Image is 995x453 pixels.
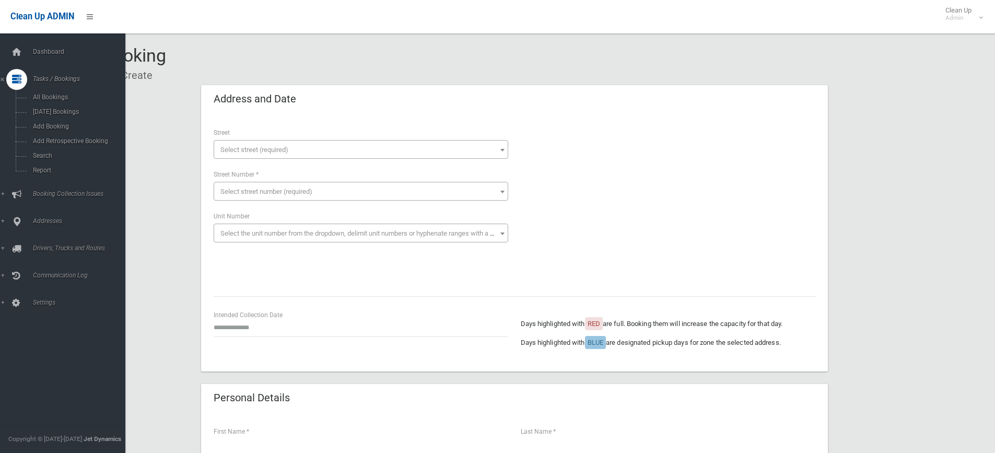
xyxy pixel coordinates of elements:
[30,245,133,252] span: Drivers, Trucks and Routes
[30,137,124,145] span: Add Retrospective Booking
[30,272,133,279] span: Communication Log
[30,94,124,101] span: All Bookings
[8,435,82,443] span: Copyright © [DATE]-[DATE]
[10,11,74,21] span: Clean Up ADMIN
[30,123,124,130] span: Add Booking
[30,299,133,306] span: Settings
[84,435,121,443] strong: Jet Dynamics
[30,167,124,174] span: Report
[30,108,124,115] span: [DATE] Bookings
[114,66,153,85] li: Create
[588,339,603,346] span: BLUE
[201,89,309,109] header: Address and Date
[220,188,312,195] span: Select street number (required)
[220,146,288,154] span: Select street (required)
[940,6,982,22] span: Clean Up
[201,388,302,408] header: Personal Details
[220,229,512,237] span: Select the unit number from the dropdown, delimit unit numbers or hyphenate ranges with a comma
[588,320,600,328] span: RED
[30,217,133,225] span: Addresses
[30,190,133,198] span: Booking Collection Issues
[521,318,815,330] p: Days highlighted with are full. Booking them will increase the capacity for that day.
[30,48,133,55] span: Dashboard
[30,75,133,83] span: Tasks / Bookings
[945,14,971,22] small: Admin
[521,336,815,349] p: Days highlighted with are designated pickup days for zone the selected address.
[30,152,124,159] span: Search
